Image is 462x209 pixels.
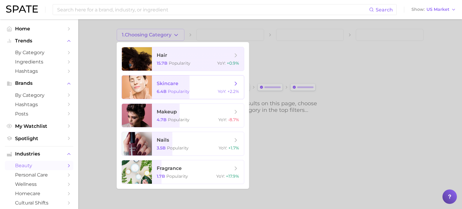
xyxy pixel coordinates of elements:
[157,109,177,115] span: makeup
[15,102,63,107] span: Hashtags
[218,117,227,122] span: YoY :
[57,5,369,15] input: Search here for a brand, industry, or ingredient
[168,89,189,94] span: Popularity
[5,109,73,118] a: Posts
[6,5,38,13] img: SPATE
[157,165,182,171] span: fragrance
[219,145,227,151] span: YoY :
[5,79,73,88] button: Brands
[15,191,63,196] span: homecare
[227,60,239,66] span: +0.9%
[15,136,63,141] span: Spotlight
[228,117,239,122] span: -8.7%
[117,42,249,189] ul: 1.Choosing Category
[15,163,63,168] span: beauty
[5,66,73,76] a: Hashtags
[15,181,63,187] span: wellness
[5,121,73,131] a: My Watchlist
[5,100,73,109] a: Hashtags
[157,89,167,94] span: 6.4b
[169,60,190,66] span: Popularity
[5,134,73,143] a: Spotlight
[226,174,239,179] span: +17.9%
[5,48,73,57] a: by Category
[216,174,225,179] span: YoY :
[5,180,73,189] a: wellness
[5,198,73,207] a: cultural shifts
[427,8,449,11] span: US Market
[410,6,457,14] button: ShowUS Market
[411,8,425,11] span: Show
[15,200,63,206] span: cultural shifts
[157,81,178,86] span: skincare
[167,145,189,151] span: Popularity
[157,52,167,58] span: hair
[376,7,393,13] span: Search
[217,60,226,66] span: YoY :
[15,92,63,98] span: by Category
[15,26,63,32] span: Home
[218,89,226,94] span: YoY :
[15,123,63,129] span: My Watchlist
[15,68,63,74] span: Hashtags
[5,149,73,158] button: Industries
[15,59,63,65] span: Ingredients
[166,174,188,179] span: Popularity
[5,36,73,45] button: Trends
[157,60,168,66] span: 15.7b
[15,172,63,178] span: personal care
[5,189,73,198] a: homecare
[5,24,73,33] a: Home
[5,170,73,180] a: personal care
[227,89,239,94] span: +2.2%
[5,57,73,66] a: Ingredients
[157,117,167,122] span: 4.7b
[15,151,63,157] span: Industries
[5,91,73,100] a: by Category
[15,50,63,55] span: by Category
[228,145,239,151] span: +1.7%
[157,174,165,179] span: 1.7b
[5,161,73,170] a: beauty
[168,117,189,122] span: Popularity
[15,81,63,86] span: Brands
[15,38,63,44] span: Trends
[15,111,63,117] span: Posts
[157,137,169,143] span: nails
[157,145,166,151] span: 3.5b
